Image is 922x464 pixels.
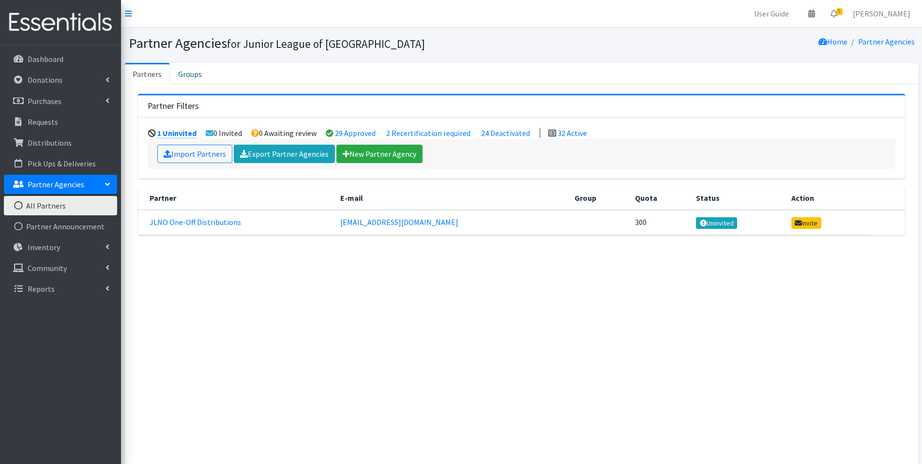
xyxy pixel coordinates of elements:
[28,117,58,127] p: Requests
[28,138,72,148] p: Distributions
[845,4,918,23] a: [PERSON_NAME]
[4,196,117,215] a: All Partners
[28,96,61,106] p: Purchases
[629,210,690,235] td: 300
[28,75,62,85] p: Donations
[569,186,629,210] th: Group
[818,37,847,46] a: Home
[251,128,317,138] li: 0 Awaiting review
[206,128,242,138] li: 0 Invited
[28,180,84,189] p: Partner Agencies
[4,154,117,173] a: Pick Ups & Deliveries
[4,258,117,278] a: Community
[4,6,117,39] img: HumanEssentials
[4,175,117,194] a: Partner Agencies
[746,4,797,23] a: User Guide
[858,37,915,46] a: Partner Agencies
[334,186,569,210] th: E-mail
[690,186,785,210] th: Status
[4,133,117,152] a: Distributions
[386,128,470,138] a: 2 Recertification required
[148,101,199,111] h3: Partner Filters
[4,112,117,132] a: Requests
[157,145,232,163] a: Import Partners
[336,145,423,163] a: New Partner Agency
[340,217,458,227] a: [EMAIL_ADDRESS][DOMAIN_NAME]
[786,186,871,210] th: Action
[335,128,376,138] a: 29 Approved
[481,128,530,138] a: 24 Deactivated
[836,8,843,15] span: 5
[150,217,241,227] a: JLNO One-Off Distributions
[28,159,96,168] p: Pick Ups & Deliveries
[791,217,821,229] a: Invite
[558,128,587,138] a: 32 Active
[823,4,845,23] a: 5
[157,128,196,138] a: 1 Uninvited
[4,217,117,236] a: Partner Announcement
[4,49,117,69] a: Dashboard
[28,284,55,294] p: Reports
[4,91,117,111] a: Purchases
[125,63,170,84] a: Partners
[170,63,210,84] a: Groups
[4,70,117,90] a: Donations
[227,37,425,51] small: for Junior League of [GEOGRAPHIC_DATA]
[696,217,737,229] a: Uninvited
[129,35,518,52] h1: Partner Agencies
[28,242,60,252] p: Inventory
[4,238,117,257] a: Inventory
[629,186,690,210] th: Quota
[28,54,63,64] p: Dashboard
[28,263,67,273] p: Community
[4,279,117,299] a: Reports
[138,186,334,210] th: Partner
[234,145,335,163] a: Export Partner Agencies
